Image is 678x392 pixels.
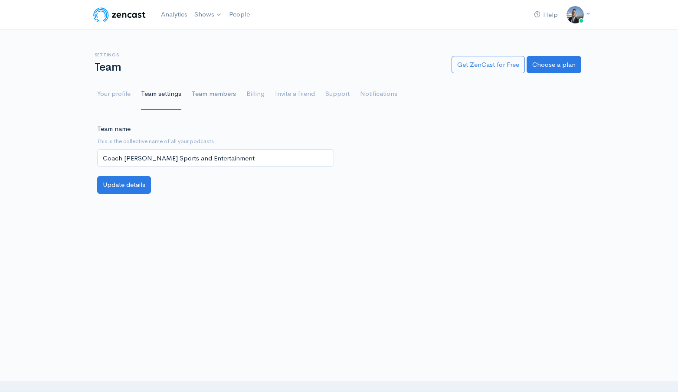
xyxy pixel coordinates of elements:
[452,56,525,74] a: Get ZenCast for Free
[325,78,350,110] a: Support
[567,6,584,23] img: ...
[157,5,191,24] a: Analytics
[527,56,581,74] a: Choose a plan
[531,6,561,24] a: Help
[97,78,131,110] a: Your profile
[95,52,441,57] h6: Settings
[192,78,236,110] a: Team members
[275,78,315,110] a: Invite a friend
[92,6,147,23] img: ZenCast Logo
[226,5,253,24] a: People
[141,78,181,110] a: Team settings
[191,5,226,24] a: Shows
[97,137,334,146] small: This is the collective name of all your podcasts.
[95,61,441,74] h1: Team
[97,176,151,194] button: Update details
[360,78,397,110] a: Notifications
[246,78,265,110] a: Billing
[97,124,131,134] label: Team name
[97,149,334,167] input: Team name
